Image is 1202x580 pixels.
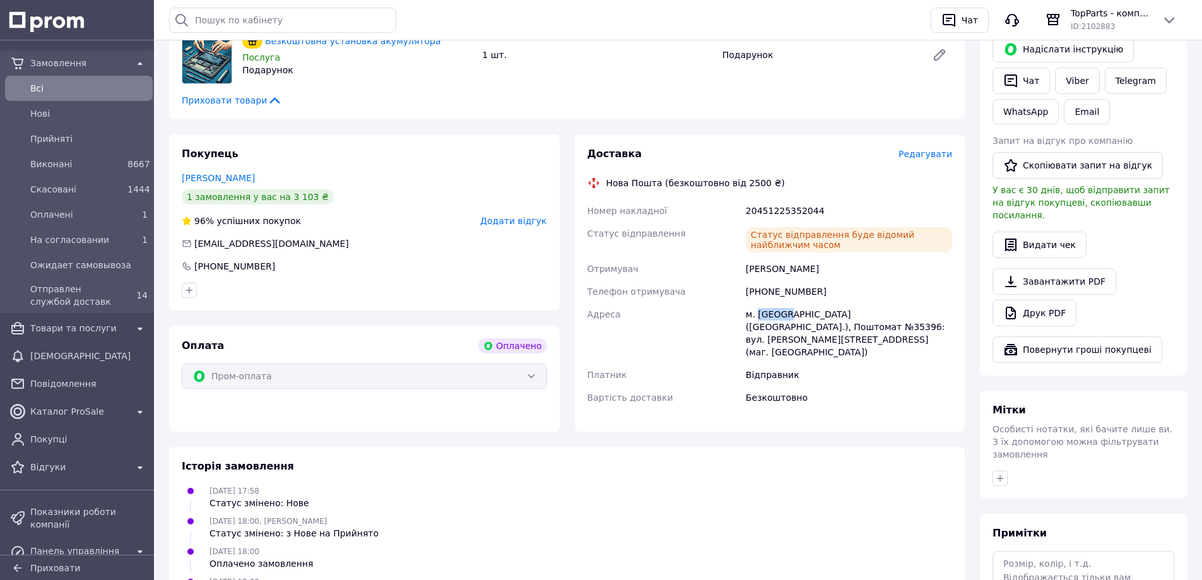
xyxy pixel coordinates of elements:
a: WhatsApp [993,99,1059,124]
div: Статус змінено: Нове [209,497,309,509]
span: Телефон отримувача [587,287,686,297]
img: Безкоштовна установка акумулятора [182,34,232,83]
div: успішних покупок [182,215,301,227]
span: Каталог ProSale [30,405,127,418]
div: Безкоштовно [743,386,955,409]
div: Нова Пошта (безкоштовно від 2500 ₴) [603,177,788,189]
span: Мітки [993,404,1026,416]
div: Подарунок [717,46,922,64]
span: 1 [142,210,148,220]
span: [EMAIL_ADDRESS][DOMAIN_NAME] [194,239,349,249]
div: Чат [959,11,981,30]
span: Покупці [30,433,148,446]
span: На согласовании [30,234,122,246]
span: Історія замовлення [182,460,294,472]
span: Номер накладної [587,206,668,216]
span: Скасовані [30,183,122,196]
div: Оплачено [478,338,546,353]
span: TopParts - комплектуючі до ноутбуків [1071,7,1152,20]
button: Повернути гроші покупцеві [993,336,1162,363]
div: [PHONE_NUMBER] [743,280,955,303]
span: Приховати товари [182,94,282,107]
span: Приховати [30,563,80,573]
span: Покупець [182,148,239,160]
a: [PERSON_NAME] [182,173,255,183]
span: Замовлення [30,57,127,69]
span: Прийняті [30,133,148,145]
button: Email [1064,99,1110,124]
span: Отримувач [587,264,639,274]
span: Доставка [587,148,642,160]
span: Адреса [587,309,621,319]
span: Виконані [30,158,122,170]
button: Скопіювати запит на відгук [993,152,1163,179]
button: Чат [993,68,1050,94]
div: 1 шт. [477,46,717,64]
span: [DATE] 18:00, [PERSON_NAME] [209,517,327,526]
button: Видати чек [993,232,1087,258]
span: Всi [30,82,148,95]
div: 1 замовлення у вас на 3 103 ₴ [182,189,334,204]
div: Оплачено замовлення [209,557,313,570]
a: Telegram [1105,68,1167,94]
span: Послуга [242,52,280,62]
span: Відгуки [30,461,127,473]
span: 1 [142,235,148,245]
span: 1444 [127,184,150,194]
div: Статус відправлення буде відомий найближчим часом [746,227,952,252]
span: ID: 2102883 [1071,22,1115,31]
span: [DATE] 17:58 [209,487,259,495]
span: Панель управління [30,545,127,557]
div: м. [GEOGRAPHIC_DATA] ([GEOGRAPHIC_DATA].), Поштомат №35396: вул. [PERSON_NAME][STREET_ADDRESS] (м... [743,303,955,364]
div: [PHONE_NUMBER] [193,260,276,273]
input: Пошук по кабінету [169,8,396,33]
span: Платник [587,370,627,380]
span: Статус відправлення [587,228,686,239]
span: Оплачені [30,208,122,221]
a: Viber [1055,68,1099,94]
span: Повідомлення [30,377,148,390]
button: Чат [931,8,989,33]
a: Завантажити PDF [993,268,1116,295]
span: 96% [194,216,214,226]
span: Показники роботи компанії [30,506,148,531]
span: Нові [30,107,148,120]
a: Безкоштовна установка акумулятора [265,36,441,46]
a: Редагувати [927,42,952,68]
span: Редагувати [899,149,952,159]
div: Статус змінено: з Нове на Прийнято [209,527,379,540]
span: У вас є 30 днів, щоб відправити запит на відгук покупцеві, скопіювавши посилання. [993,185,1170,220]
span: Додати відгук [480,216,546,226]
span: Запит на відгук про компанію [993,136,1133,146]
a: Друк PDF [993,300,1076,326]
div: 20451225352044 [743,199,955,222]
span: Ожидает самовывоза [30,259,148,271]
div: Подарунок [242,64,472,76]
span: Примітки [993,527,1047,539]
span: [DATE] 18:00 [209,547,259,556]
div: [PERSON_NAME] [743,257,955,280]
span: Особисті нотатки, які бачите лише ви. З їх допомогою можна фільтрувати замовлення [993,424,1172,459]
span: Вартість доставки [587,393,673,403]
span: [DEMOGRAPHIC_DATA] [30,350,148,362]
button: Надіслати інструкцію [993,36,1134,62]
span: 8667 [127,159,150,169]
span: Товари та послуги [30,322,127,334]
span: 14 [136,290,148,300]
div: Відправник [743,364,955,386]
span: Оплата [182,340,224,352]
span: Отправлен службой доставк [30,283,122,308]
